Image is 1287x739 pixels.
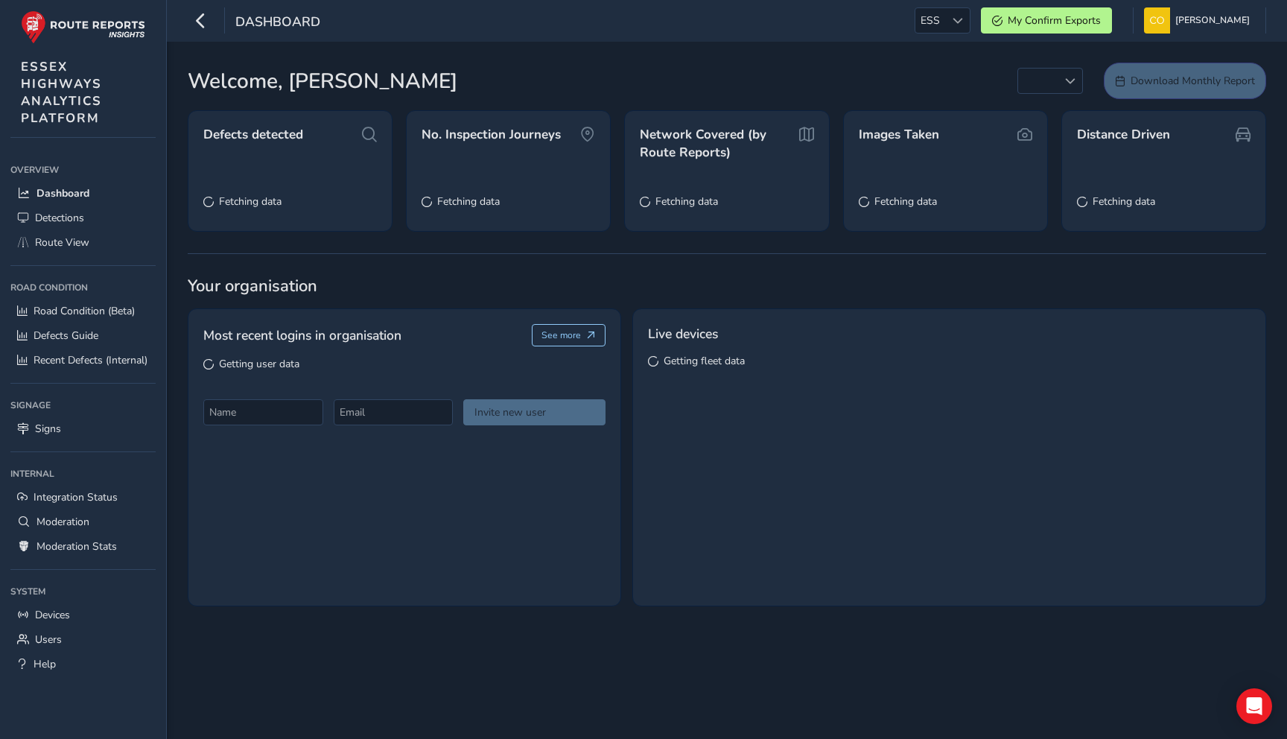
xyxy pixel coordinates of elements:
[35,235,89,250] span: Route View
[203,326,401,345] span: Most recent logins in organisation
[203,399,323,425] input: Name
[981,7,1112,34] button: My Confirm Exports
[10,230,156,255] a: Route View
[34,304,135,318] span: Road Condition (Beta)
[334,399,454,425] input: Email
[219,194,282,209] span: Fetching data
[10,463,156,485] div: Internal
[203,126,303,144] span: Defects detected
[10,485,156,510] a: Integration Status
[1144,7,1255,34] button: [PERSON_NAME]
[10,206,156,230] a: Detections
[532,324,606,346] button: See more
[188,275,1266,297] span: Your organisation
[35,608,70,622] span: Devices
[422,126,561,144] span: No. Inspection Journeys
[915,8,945,33] span: ESS
[35,422,61,436] span: Signs
[655,194,718,209] span: Fetching data
[640,126,796,161] span: Network Covered (by Route Reports)
[10,603,156,627] a: Devices
[36,515,89,529] span: Moderation
[10,181,156,206] a: Dashboard
[10,323,156,348] a: Defects Guide
[34,657,56,671] span: Help
[10,299,156,323] a: Road Condition (Beta)
[1008,13,1101,28] span: My Confirm Exports
[10,348,156,372] a: Recent Defects (Internal)
[10,652,156,676] a: Help
[188,66,457,97] span: Welcome, [PERSON_NAME]
[21,10,145,44] img: rr logo
[35,211,84,225] span: Detections
[10,276,156,299] div: Road Condition
[1093,194,1155,209] span: Fetching data
[36,186,89,200] span: Dashboard
[664,354,745,368] span: Getting fleet data
[21,58,102,127] span: ESSEX HIGHWAYS ANALYTICS PLATFORM
[219,357,299,371] span: Getting user data
[34,490,118,504] span: Integration Status
[36,539,117,554] span: Moderation Stats
[437,194,500,209] span: Fetching data
[10,580,156,603] div: System
[34,353,147,367] span: Recent Defects (Internal)
[1236,688,1272,724] div: Open Intercom Messenger
[34,329,98,343] span: Defects Guide
[859,126,939,144] span: Images Taken
[10,416,156,441] a: Signs
[1175,7,1250,34] span: [PERSON_NAME]
[35,632,62,647] span: Users
[235,13,320,34] span: Dashboard
[10,159,156,181] div: Overview
[10,627,156,652] a: Users
[874,194,937,209] span: Fetching data
[10,394,156,416] div: Signage
[10,510,156,534] a: Moderation
[648,324,718,343] span: Live devices
[1144,7,1170,34] img: diamond-layout
[1077,126,1170,144] span: Distance Driven
[10,534,156,559] a: Moderation Stats
[541,329,581,341] span: See more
